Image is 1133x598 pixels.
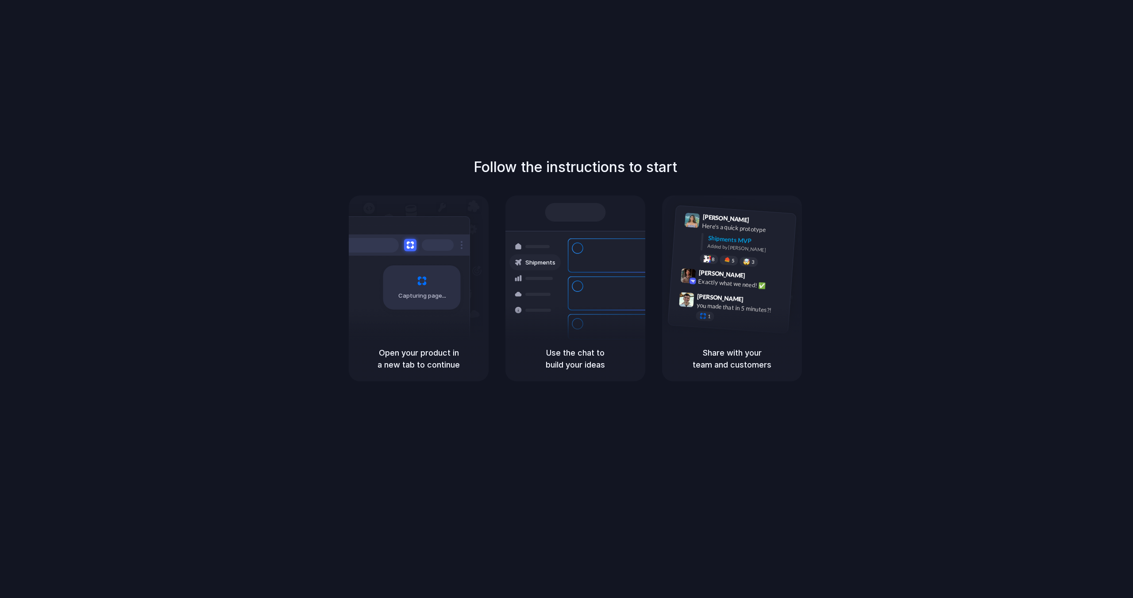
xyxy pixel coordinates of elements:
span: 9:47 AM [746,296,764,307]
span: [PERSON_NAME] [698,268,745,280]
span: 9:41 AM [752,216,770,227]
span: Shipments [525,258,555,267]
div: Exactly what we need! ✅ [698,277,786,292]
span: 9:42 AM [748,272,766,283]
div: Added by [PERSON_NAME] [707,242,789,255]
div: you made that in 5 minutes?! [696,301,785,316]
span: [PERSON_NAME] [702,212,749,225]
h5: Use the chat to build your ideas [516,347,635,371]
div: Shipments MVP [708,234,790,248]
div: Here's a quick prototype [702,221,790,236]
span: 5 [732,258,735,263]
h1: Follow the instructions to start [474,157,677,178]
span: 3 [751,260,755,264]
div: 🤯 [743,259,751,265]
h5: Share with your team and customers [673,347,791,371]
h5: Open your product in a new tab to continue [359,347,478,371]
span: 1 [708,314,711,319]
span: 8 [712,257,715,262]
span: [PERSON_NAME] [697,291,744,304]
span: Capturing page [398,291,447,300]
